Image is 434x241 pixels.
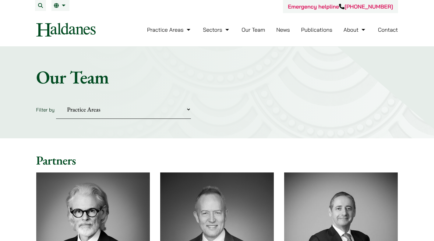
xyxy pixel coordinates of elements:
[54,3,67,8] a: EN
[203,26,230,33] a: Sectors
[36,153,398,168] h2: Partners
[344,26,367,33] a: About
[147,26,192,33] a: Practice Areas
[36,107,55,113] label: Filter by
[36,23,96,37] img: Logo of Haldanes
[36,66,398,88] h1: Our Team
[242,26,265,33] a: Our Team
[301,26,333,33] a: Publications
[378,26,398,33] a: Contact
[288,3,393,10] a: Emergency helpline[PHONE_NUMBER]
[276,26,290,33] a: News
